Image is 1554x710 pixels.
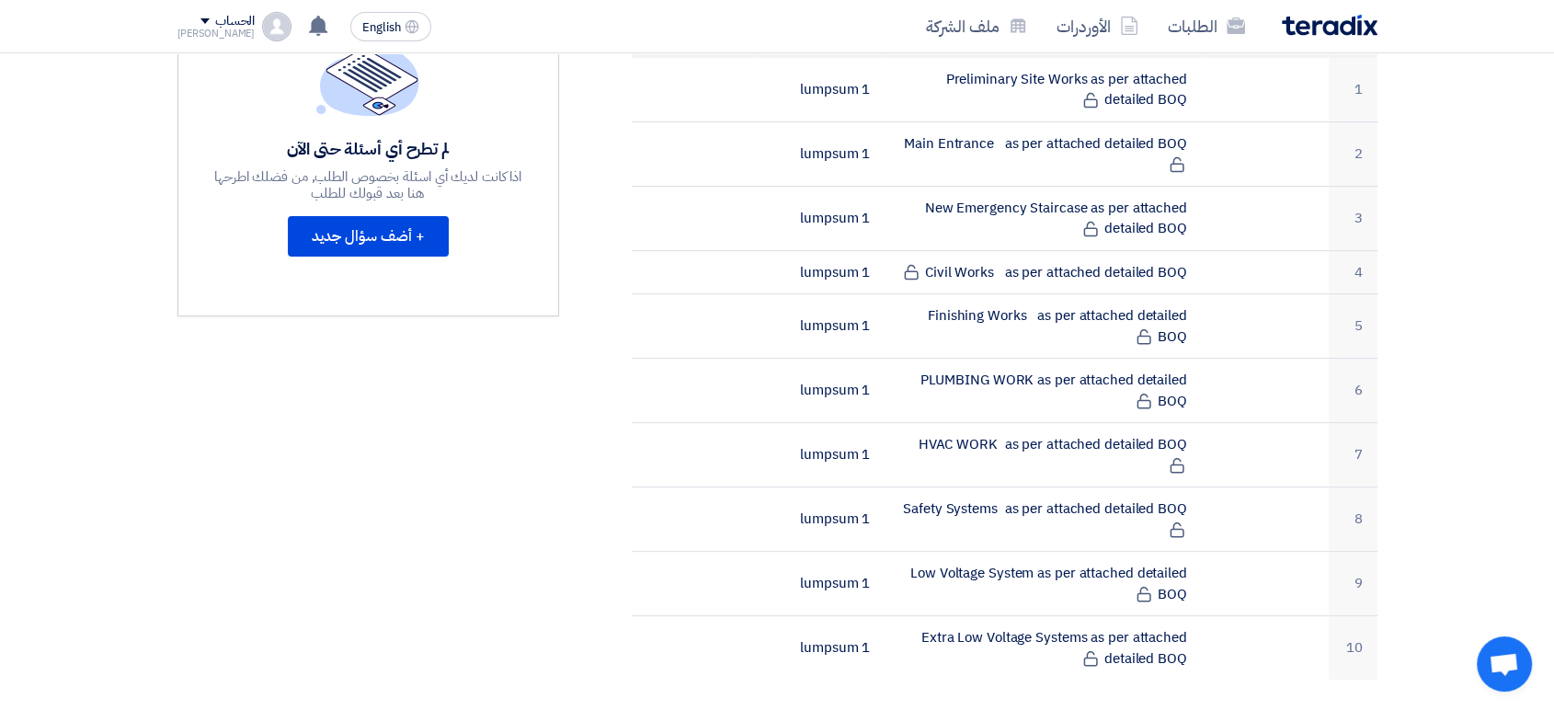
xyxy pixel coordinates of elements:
[1477,636,1532,692] a: Open chat
[1329,423,1377,487] td: 7
[288,216,449,257] button: + أضف سؤال جديد
[758,423,885,487] td: 1 lumpsum
[211,168,524,201] div: اذا كانت لديك أي اسئلة بخصوص الطلب, من فضلك اطرحها هنا بعد قبولك للطلب
[1329,616,1377,681] td: 10
[885,58,1202,122] td: Preliminary Site Works as per attached detailed BOQ
[1329,359,1377,423] td: 6
[1329,186,1377,250] td: 3
[1042,5,1153,48] a: الأوردرات
[1329,487,1377,552] td: 8
[911,5,1042,48] a: ملف الشركة
[758,552,885,616] td: 1 lumpsum
[758,487,885,552] td: 1 lumpsum
[885,294,1202,359] td: Finishing Works as per attached detailed BOQ
[1329,250,1377,294] td: 4
[211,138,524,159] div: لم تطرح أي أسئلة حتى الآن
[262,12,291,41] img: profile_test.png
[885,423,1202,487] td: HVAC WORK as per attached detailed BOQ
[885,121,1202,186] td: Main Entrance as per attached detailed BOQ
[885,487,1202,552] td: Safety Systems as per attached detailed BOQ
[758,250,885,294] td: 1 lumpsum
[885,359,1202,423] td: PLUMBING WORK as per attached detailed BOQ
[758,121,885,186] td: 1 lumpsum
[758,616,885,681] td: 1 lumpsum
[885,250,1202,294] td: Civil Works as per attached detailed BOQ
[758,294,885,359] td: 1 lumpsum
[350,12,431,41] button: English
[316,29,419,115] img: empty_state_list.svg
[1329,294,1377,359] td: 5
[1282,15,1377,36] img: Teradix logo
[758,186,885,250] td: 1 lumpsum
[1329,58,1377,122] td: 1
[885,616,1202,681] td: Extra Low Voltage Systems as per attached detailed BOQ
[177,29,256,39] div: [PERSON_NAME]
[362,21,401,34] span: English
[758,359,885,423] td: 1 lumpsum
[758,58,885,122] td: 1 lumpsum
[1329,552,1377,616] td: 9
[215,14,255,29] div: الحساب
[885,186,1202,250] td: New Emergency Staircase as per attached detailed BOQ
[1153,5,1260,48] a: الطلبات
[885,552,1202,616] td: Low Voltage System as per attached detailed BOQ
[1329,121,1377,186] td: 2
